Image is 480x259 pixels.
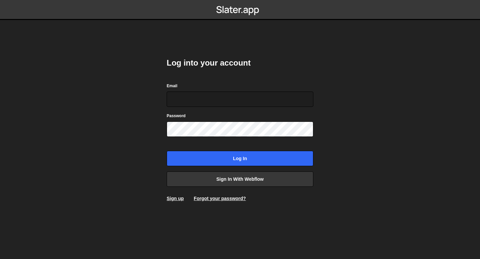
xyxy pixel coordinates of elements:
a: Sign in with Webflow [167,171,313,187]
a: Forgot your password? [194,196,246,201]
h2: Log into your account [167,58,313,68]
a: Sign up [167,196,184,201]
label: Email [167,83,177,89]
label: Password [167,113,186,119]
input: Log in [167,151,313,166]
